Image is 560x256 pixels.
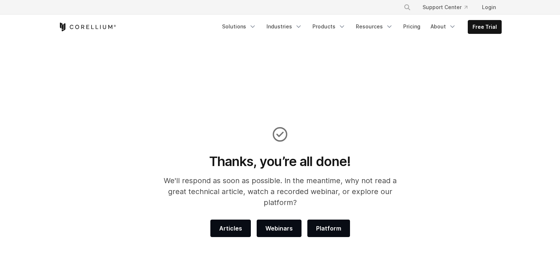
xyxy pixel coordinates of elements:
div: Navigation Menu [218,20,502,34]
a: Solutions [218,20,261,33]
a: Products [308,20,350,33]
p: We'll respond as soon as possible. In the meantime, why not read a great technical article, watch... [154,175,407,208]
span: Articles [219,224,242,233]
a: Resources [351,20,397,33]
button: Search [401,1,414,14]
a: Pricing [399,20,425,33]
a: Platform [307,220,350,237]
a: Industries [262,20,307,33]
h1: Thanks, you’re all done! [154,153,407,169]
a: Support Center [417,1,473,14]
span: Platform [316,224,341,233]
div: Navigation Menu [395,1,502,14]
a: Free Trial [468,20,501,34]
a: Corellium Home [58,23,116,31]
a: About [426,20,460,33]
a: Login [476,1,502,14]
span: Webinars [265,224,293,233]
a: Webinars [257,220,302,237]
a: Articles [210,220,251,237]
